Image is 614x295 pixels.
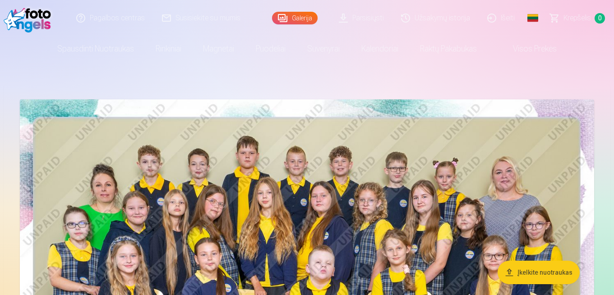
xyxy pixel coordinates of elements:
[296,36,351,61] a: Suvenyrai
[488,36,568,61] a: Visos prekės
[272,12,318,24] a: Galerija
[351,36,409,61] a: Kalendoriai
[145,36,192,61] a: Rinkiniai
[46,36,145,61] a: Spausdinti nuotraukas
[498,261,580,284] button: Įkelkite nuotraukas
[563,13,591,23] span: Krepšelis
[4,4,55,33] img: /fa2
[245,36,296,61] a: Puodeliai
[192,36,245,61] a: Magnetai
[409,36,488,61] a: Raktų pakabukas
[595,13,605,23] span: 0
